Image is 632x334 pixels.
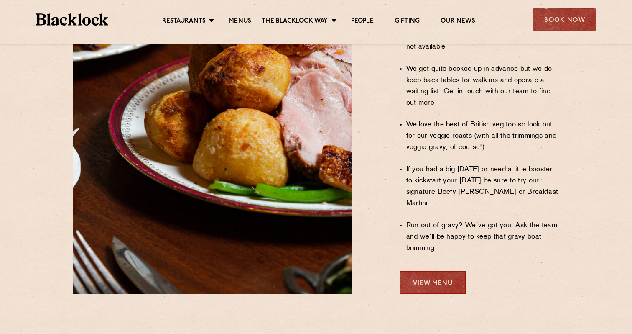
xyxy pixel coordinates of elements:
li: If you had a big [DATE] or need a little booster to kickstart your [DATE] be sure to try our sign... [406,164,560,209]
li: We love the best of British veg too so look out for our veggie roasts (with all the trimmings and... [406,119,560,153]
a: Restaurants [162,17,206,26]
a: Menus [229,17,251,26]
div: Book Now [533,8,596,31]
a: Gifting [395,17,420,26]
img: BL_Textured_Logo-footer-cropped.svg [36,13,108,26]
a: Our News [441,17,475,26]
a: The Blacklock Way [262,17,328,26]
li: Run out of gravy? We’ve got you. Ask the team and we’ll be happy to keep that gravy boat brimming [406,220,560,254]
li: We get quite booked up in advance but we do keep back tables for walk-ins and operate a waiting l... [406,64,560,109]
a: People [351,17,374,26]
a: View Menu [400,271,466,294]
